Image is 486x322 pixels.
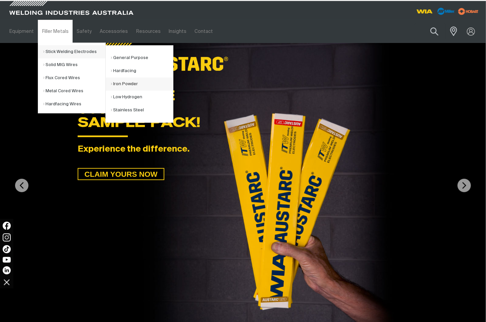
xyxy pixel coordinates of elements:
[190,20,217,43] a: Contact
[415,23,446,39] input: Product name or item number...
[43,58,105,71] a: Solid MIG Wires
[43,45,105,58] a: Stick Welding Electrodes
[78,168,164,180] a: CLAIM YOURS NOW
[78,89,408,129] div: GET A FREE 16TC & 12P SAMPLE PACK!
[73,20,96,43] a: Safety
[43,98,105,111] a: Hardfacing Wires
[38,20,72,43] a: Filler Metals
[111,64,173,77] a: Hardfacing
[38,43,106,113] ul: Filler Metals Submenu
[3,257,11,263] img: YouTube
[165,20,190,43] a: Insights
[43,85,105,98] a: Metal Cored Wires
[3,266,11,274] img: LinkedIn
[3,245,11,253] img: TikTok
[43,71,105,85] a: Flux Cored Wires
[111,91,173,104] a: Low Hydrogen
[105,45,173,123] ul: Stick Welding Electrodes Submenu
[458,179,471,192] img: NextArrow
[111,77,173,91] a: Iron Powder
[5,20,38,43] a: Equipment
[96,20,132,43] a: Accessories
[423,23,446,39] button: Search products
[111,104,173,117] a: Stainless Steel
[78,145,408,155] div: Experience the difference.
[132,20,165,43] a: Resources
[1,276,12,288] img: hide socials
[456,6,481,16] img: miller
[78,168,163,180] span: CLAIM YOURS NOW
[111,51,173,64] a: General Purpose
[3,222,11,230] img: Facebook
[15,179,28,192] img: PrevArrow
[5,20,362,43] nav: Main
[3,233,11,241] img: Instagram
